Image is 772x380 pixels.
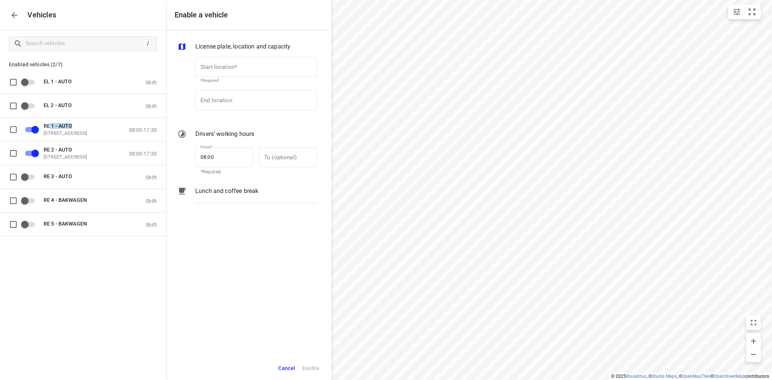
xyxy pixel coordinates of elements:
[44,220,87,226] span: RE 5 - BAKWAGEN
[44,78,72,84] span: EL 1 - AUTO
[714,374,745,379] a: OpenStreetMap
[129,127,157,133] p: 08:00-17:30
[611,374,769,379] li: © 2025 , © , © © contributors
[21,193,39,207] span: Enable
[21,217,39,231] span: Enable
[44,197,87,203] span: RE 4 - BAKWAGEN
[682,374,711,379] a: OpenMapTiles
[178,187,317,209] div: Lunch and coffee break
[745,4,759,19] button: Fit zoom
[144,40,152,48] div: /
[21,170,39,184] span: Enable
[200,78,311,83] p: *Required
[195,130,254,139] p: Drivers’ working hours
[253,158,259,163] p: —
[195,187,258,196] p: Lunch and coffee break
[44,130,118,136] p: [STREET_ADDRESS]
[44,146,72,152] span: RE 2 - AUTO
[729,4,744,19] button: Map settings
[626,374,647,379] a: Routetitan
[146,221,157,227] p: Shift
[178,42,317,53] div: License plate, location and capacity
[21,146,39,160] span: Disable
[44,154,118,160] p: [STREET_ADDRESS]
[129,150,157,156] p: 08:00-17:30
[178,130,317,140] div: Drivers’ working hours
[146,103,157,109] p: Shift
[652,374,677,379] a: Stadia Maps
[44,102,72,108] span: EL 2 - AUTO
[146,174,157,180] p: Shift
[44,173,72,179] span: RE 3 - AUTO
[278,364,295,373] span: Cancel
[146,198,157,204] p: Shift
[44,123,72,129] span: RE 1 - AUTO
[275,361,299,376] button: Cancel
[22,11,57,19] p: Vehicles
[200,169,248,176] p: *Required
[26,38,144,49] input: Search vehicles
[728,4,761,19] div: small contained button group
[146,79,157,85] p: Shift
[195,42,290,51] p: License plate, location and capacity
[175,11,228,19] h5: Enable a vehicle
